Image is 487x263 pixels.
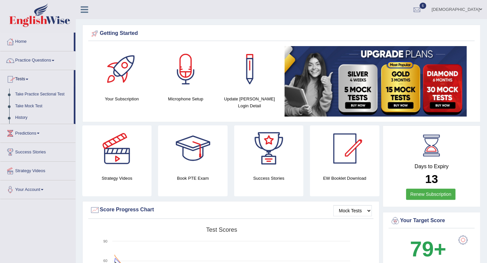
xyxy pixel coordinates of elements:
h4: Microphone Setup [157,95,214,102]
div: Getting Started [90,29,473,39]
a: Take Mock Test [12,100,74,112]
a: Tests [0,70,74,87]
h4: Strategy Videos [82,175,151,182]
a: Success Stories [0,143,75,159]
h4: Book PTE Exam [158,175,227,182]
h4: EW Booklet Download [310,175,379,182]
a: Predictions [0,124,75,141]
div: Your Target Score [390,216,473,226]
a: Home [0,33,74,49]
text: 60 [103,259,107,263]
a: History [12,112,74,124]
span: 6 [419,3,426,9]
h4: Success Stories [234,175,303,182]
b: 13 [425,172,438,185]
img: small5.jpg [284,46,467,117]
a: Renew Subscription [406,189,456,200]
b: 79+ [410,237,446,261]
tspan: Test scores [206,226,237,233]
h4: Your Subscription [93,95,150,102]
a: Practice Questions [0,51,75,68]
h4: Update [PERSON_NAME] Login Detail [221,95,278,109]
a: Strategy Videos [0,162,75,178]
div: Score Progress Chart [90,205,372,215]
text: 90 [103,239,107,243]
a: Your Account [0,180,75,197]
a: Take Practice Sectional Test [12,89,74,100]
h4: Days to Expiry [390,164,473,170]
